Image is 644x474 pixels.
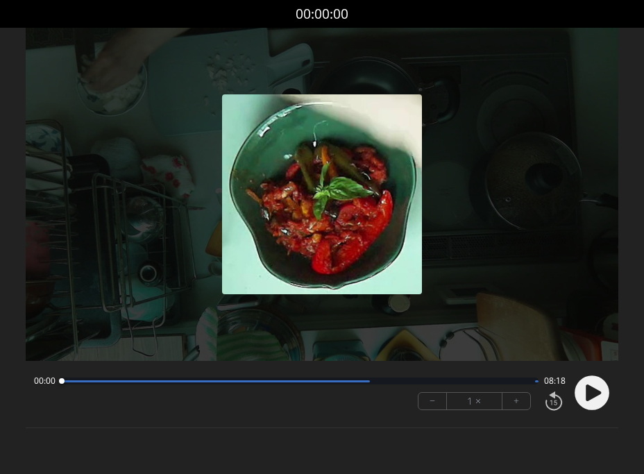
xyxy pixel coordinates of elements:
[296,4,348,24] a: 00:00:00
[544,375,566,387] span: 08:18
[222,94,422,294] img: Poster Image
[418,393,447,409] button: −
[447,393,502,409] div: 1 ×
[502,393,530,409] button: +
[34,375,56,387] span: 00:00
